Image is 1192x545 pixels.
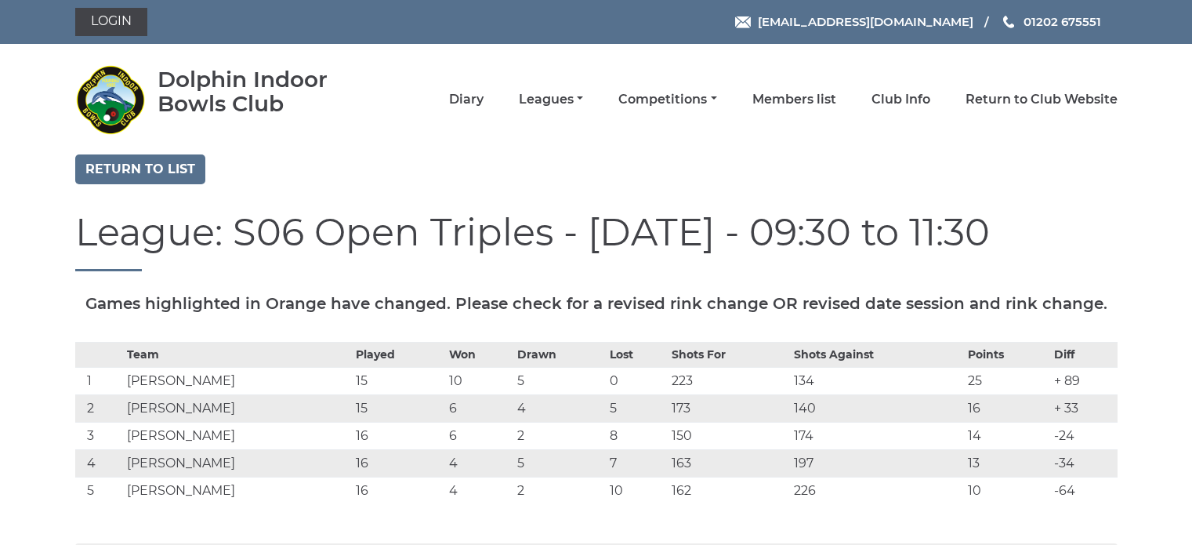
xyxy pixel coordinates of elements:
[668,477,790,504] td: 162
[445,342,513,367] th: Won
[445,367,513,394] td: 10
[790,449,963,477] td: 197
[606,422,668,449] td: 8
[966,91,1118,108] a: Return to Club Website
[445,394,513,422] td: 6
[790,394,963,422] td: 140
[668,394,790,422] td: 173
[158,67,373,116] div: Dolphin Indoor Bowls Club
[445,449,513,477] td: 4
[75,394,123,422] td: 2
[606,449,668,477] td: 7
[606,367,668,394] td: 0
[1050,422,1117,449] td: -24
[513,477,607,504] td: 2
[735,13,973,31] a: Email [EMAIL_ADDRESS][DOMAIN_NAME]
[513,449,607,477] td: 5
[75,154,205,184] a: Return to list
[964,449,1051,477] td: 13
[606,342,668,367] th: Lost
[123,422,352,449] td: [PERSON_NAME]
[123,394,352,422] td: [PERSON_NAME]
[75,8,147,36] a: Login
[75,449,123,477] td: 4
[513,422,607,449] td: 2
[1003,16,1014,28] img: Phone us
[75,477,123,504] td: 5
[352,422,445,449] td: 16
[1050,477,1117,504] td: -64
[123,367,352,394] td: [PERSON_NAME]
[964,367,1051,394] td: 25
[449,91,484,108] a: Diary
[668,342,790,367] th: Shots For
[123,342,352,367] th: Team
[606,394,668,422] td: 5
[668,449,790,477] td: 163
[758,14,973,29] span: [EMAIL_ADDRESS][DOMAIN_NAME]
[123,449,352,477] td: [PERSON_NAME]
[75,422,123,449] td: 3
[964,477,1051,504] td: 10
[964,342,1051,367] th: Points
[123,477,352,504] td: [PERSON_NAME]
[618,91,716,108] a: Competitions
[668,367,790,394] td: 223
[735,16,751,28] img: Email
[352,449,445,477] td: 16
[1050,367,1117,394] td: + 89
[964,394,1051,422] td: 16
[75,367,123,394] td: 1
[871,91,930,108] a: Club Info
[352,367,445,394] td: 15
[606,477,668,504] td: 10
[75,295,1118,312] h5: Games highlighted in Orange have changed. Please check for a revised rink change OR revised date ...
[964,422,1051,449] td: 14
[1050,394,1117,422] td: + 33
[1024,14,1101,29] span: 01202 675551
[445,422,513,449] td: 6
[352,477,445,504] td: 16
[752,91,836,108] a: Members list
[790,422,963,449] td: 174
[790,367,963,394] td: 134
[668,422,790,449] td: 150
[513,394,607,422] td: 4
[519,91,583,108] a: Leagues
[1050,342,1117,367] th: Diff
[790,477,963,504] td: 226
[445,477,513,504] td: 4
[513,367,607,394] td: 5
[75,212,1118,271] h1: League: S06 Open Triples - [DATE] - 09:30 to 11:30
[1001,13,1101,31] a: Phone us 01202 675551
[352,342,445,367] th: Played
[1050,449,1117,477] td: -34
[513,342,607,367] th: Drawn
[75,64,146,135] img: Dolphin Indoor Bowls Club
[790,342,963,367] th: Shots Against
[352,394,445,422] td: 15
